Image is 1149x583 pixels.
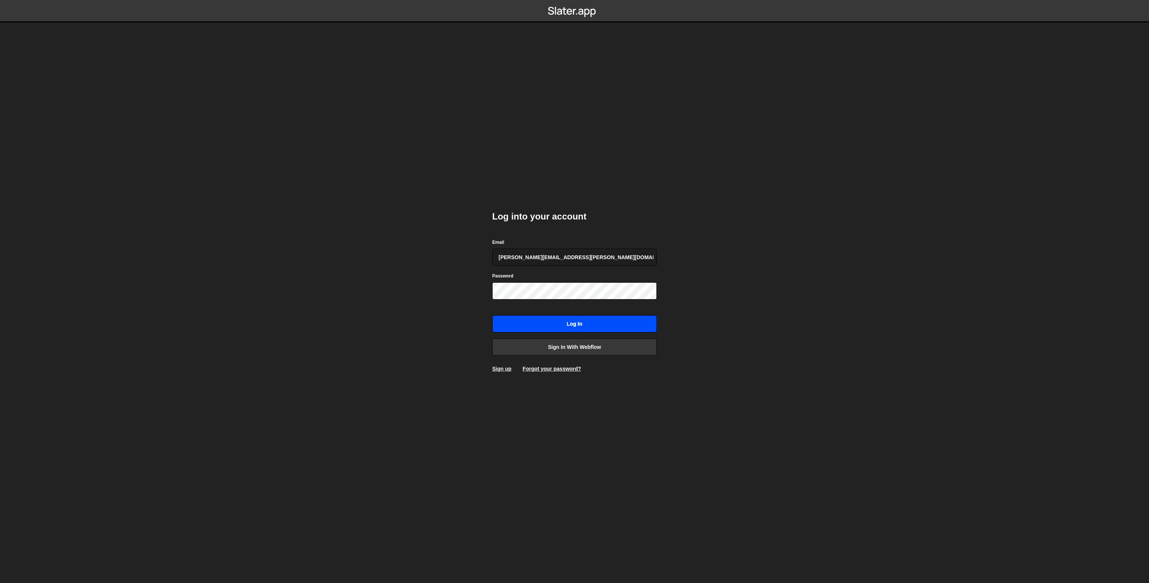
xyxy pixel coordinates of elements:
[492,211,657,223] h2: Log into your account
[492,272,514,280] label: Password
[492,239,504,246] label: Email
[492,315,657,332] input: Log in
[523,366,581,372] a: Forgot your password?
[492,366,511,372] a: Sign up
[492,338,657,356] a: Sign in with Webflow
